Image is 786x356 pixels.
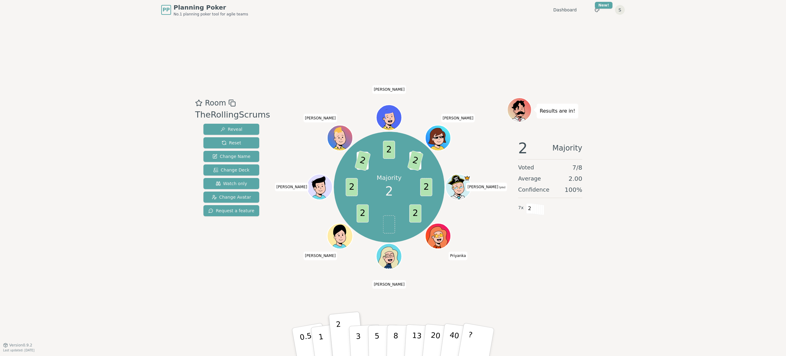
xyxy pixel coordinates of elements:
[203,192,259,203] button: Change Avatar
[441,114,475,122] span: Click to change your name
[174,3,248,12] span: Planning Poker
[162,6,170,14] span: PP
[212,153,250,159] span: Change Name
[420,178,432,196] span: 2
[203,178,259,189] button: Watch only
[3,343,32,348] button: Version0.9.2
[346,178,358,196] span: 2
[372,280,406,289] span: Click to change your name
[336,320,344,354] p: 2
[203,151,259,162] button: Change Name
[518,205,524,211] span: 7 x
[385,182,393,201] span: 2
[565,185,582,194] span: 100 %
[540,107,575,115] p: Results are in!
[216,180,247,187] span: Watch only
[377,173,402,182] p: Majority
[466,183,507,191] span: Click to change your name
[568,174,582,183] span: 2.00
[208,208,254,214] span: Request a feature
[518,174,541,183] span: Average
[357,205,369,223] span: 2
[203,164,259,176] button: Change Deck
[526,203,533,214] span: 2
[203,124,259,135] button: Reveal
[615,5,625,15] button: S
[446,175,470,199] button: Click to change your avatar
[161,3,248,17] a: PPPlanning PokerNo.1 planning poker tool for agile teams
[203,205,259,216] button: Request a feature
[205,97,226,109] span: Room
[220,126,242,132] span: Reveal
[595,2,612,9] div: New!
[203,137,259,148] button: Reset
[222,140,241,146] span: Reset
[174,12,248,17] span: No.1 planning poker tool for agile teams
[212,194,251,200] span: Change Avatar
[9,343,32,348] span: Version 0.9.2
[498,186,506,189] span: (you)
[518,141,528,155] span: 2
[409,205,421,223] span: 2
[592,4,603,15] button: New!
[464,175,471,181] span: Samuel is the host
[518,163,534,172] span: Voted
[195,97,203,109] button: Add as favourite
[195,109,270,121] div: TheRollingScrums
[572,163,582,172] span: 7 / 8
[355,151,371,171] span: 2
[372,85,406,94] span: Click to change your name
[552,141,582,155] span: Majority
[518,185,549,194] span: Confidence
[383,141,395,159] span: 2
[303,252,337,260] span: Click to change your name
[303,114,337,122] span: Click to change your name
[448,252,467,260] span: Click to change your name
[275,183,309,191] span: Click to change your name
[553,7,577,13] a: Dashboard
[213,167,249,173] span: Change Deck
[407,151,424,171] span: 2
[3,349,35,352] span: Last updated: [DATE]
